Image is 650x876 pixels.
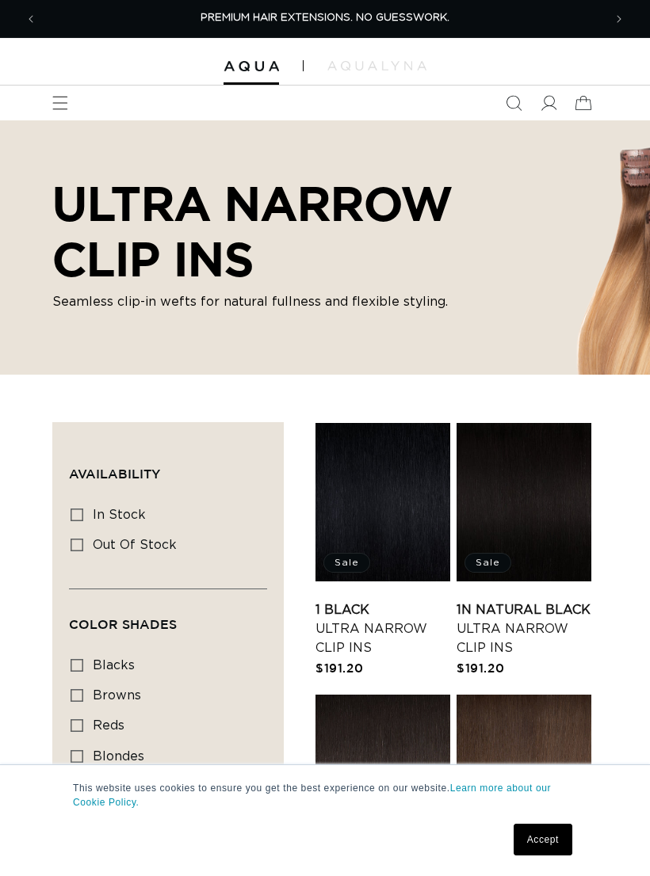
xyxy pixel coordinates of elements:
a: 1 Black Ultra Narrow Clip Ins [315,600,450,657]
span: Out of stock [93,539,177,551]
span: In stock [93,508,146,521]
a: Accept [514,824,572,855]
p: Seamless clip-in wefts for natural fullness and flexible styling. [52,292,568,311]
img: Aqua Hair Extensions [224,61,279,72]
summary: Search [496,86,531,120]
span: blacks [93,659,135,672]
span: Color Shades [69,617,177,631]
span: blondes [93,750,144,763]
button: Previous announcement [13,2,48,36]
span: reds [93,719,124,732]
p: This website uses cookies to ensure you get the best experience on our website. [73,781,577,809]
img: aqualyna.com [327,61,426,70]
button: Next announcement [602,2,637,36]
h2: ULTRA NARROW CLIP INS [52,176,568,286]
summary: Color Shades (0 selected) [69,589,267,646]
span: browns [93,689,141,702]
span: Availability [69,467,160,481]
a: 1N Natural Black Ultra Narrow Clip Ins [457,600,591,657]
summary: Menu [43,86,78,120]
span: PREMIUM HAIR EXTENSIONS. NO GUESSWORK. [201,13,449,23]
summary: Availability (0 selected) [69,439,267,496]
